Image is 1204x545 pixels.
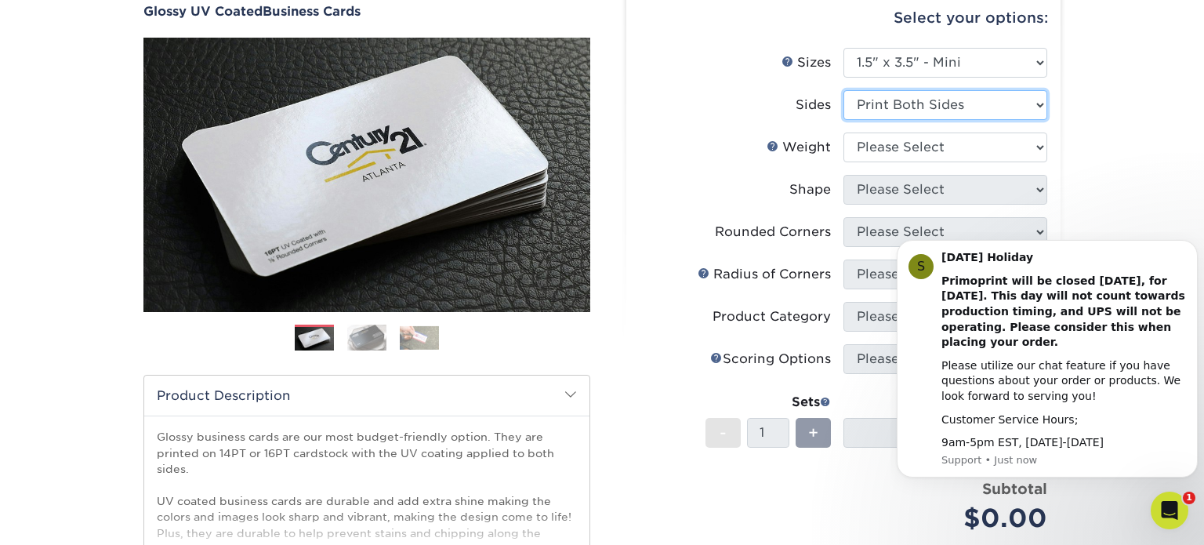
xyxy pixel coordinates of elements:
[710,350,831,369] div: Scoring Options
[890,232,1204,503] iframe: Intercom notifications message
[767,138,831,157] div: Weight
[782,53,831,72] div: Sizes
[796,96,831,114] div: Sides
[698,265,831,284] div: Radius of Corners
[143,4,590,19] h1: Business Cards
[143,4,263,19] span: Glossy UV Coated
[347,325,386,351] img: Business Cards 02
[808,421,818,445] span: +
[705,393,831,412] div: Sets
[843,393,1047,412] div: Quantity per Set
[1151,492,1188,529] iframe: Intercom live chat
[789,180,831,199] div: Shape
[143,4,590,19] a: Glossy UV CoatedBusiness Cards
[295,319,334,358] img: Business Cards 01
[1183,492,1195,504] span: 1
[715,223,831,242] div: Rounded Corners
[144,376,589,416] h2: Product Description
[713,307,831,326] div: Product Category
[400,326,439,350] img: Business Cards 03
[855,500,1047,537] div: $0.00
[720,421,727,445] span: -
